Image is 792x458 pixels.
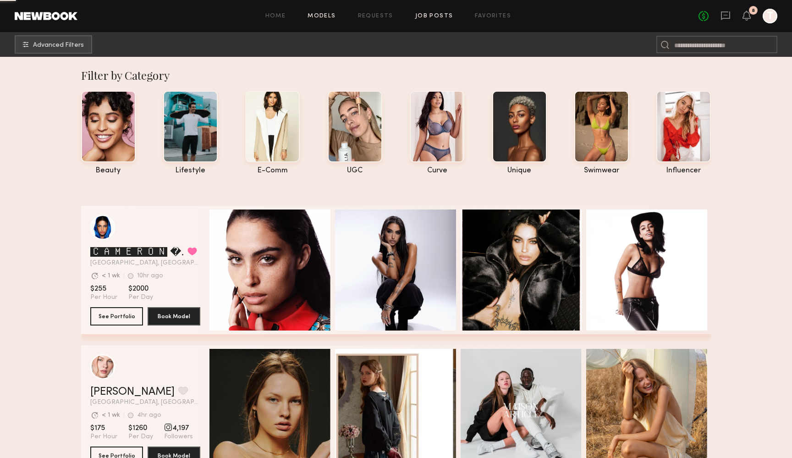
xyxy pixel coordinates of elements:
span: [GEOGRAPHIC_DATA], [GEOGRAPHIC_DATA] [90,260,200,266]
div: 4hr ago [137,412,161,419]
div: < 1 wk [102,273,120,279]
span: $175 [90,424,117,433]
span: Per Day [128,433,153,441]
a: Home [265,13,286,19]
span: Per Hour [90,293,117,302]
a: [PERSON_NAME] [90,386,175,397]
button: Advanced Filters [15,35,92,54]
div: 8 [752,8,755,13]
a: Requests [358,13,393,19]
a: Models [308,13,335,19]
div: 10hr ago [137,273,163,279]
div: curve [410,167,464,175]
span: $255 [90,284,117,293]
div: e-comm [245,167,300,175]
span: Per Day [128,293,153,302]
span: $2000 [128,284,153,293]
span: Followers [164,433,193,441]
a: Job Posts [415,13,453,19]
span: Advanced Filters [33,42,84,49]
span: [GEOGRAPHIC_DATA], [GEOGRAPHIC_DATA] [90,399,200,406]
a: T [763,9,777,23]
div: influencer [656,167,711,175]
button: Book Model [148,307,200,326]
div: UGC [328,167,382,175]
div: Filter by Category [81,68,711,83]
span: 4,197 [164,424,193,433]
div: unique [492,167,547,175]
a: Favorites [475,13,511,19]
div: lifestyle [163,167,218,175]
a: 🅲🅰🅼🅴🆁🅾🅽 �. [90,247,184,258]
div: beauty [81,167,136,175]
div: swimwear [574,167,629,175]
div: < 1 wk [102,412,120,419]
span: $1260 [128,424,153,433]
span: Per Hour [90,433,117,441]
button: See Portfolio [90,307,143,326]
